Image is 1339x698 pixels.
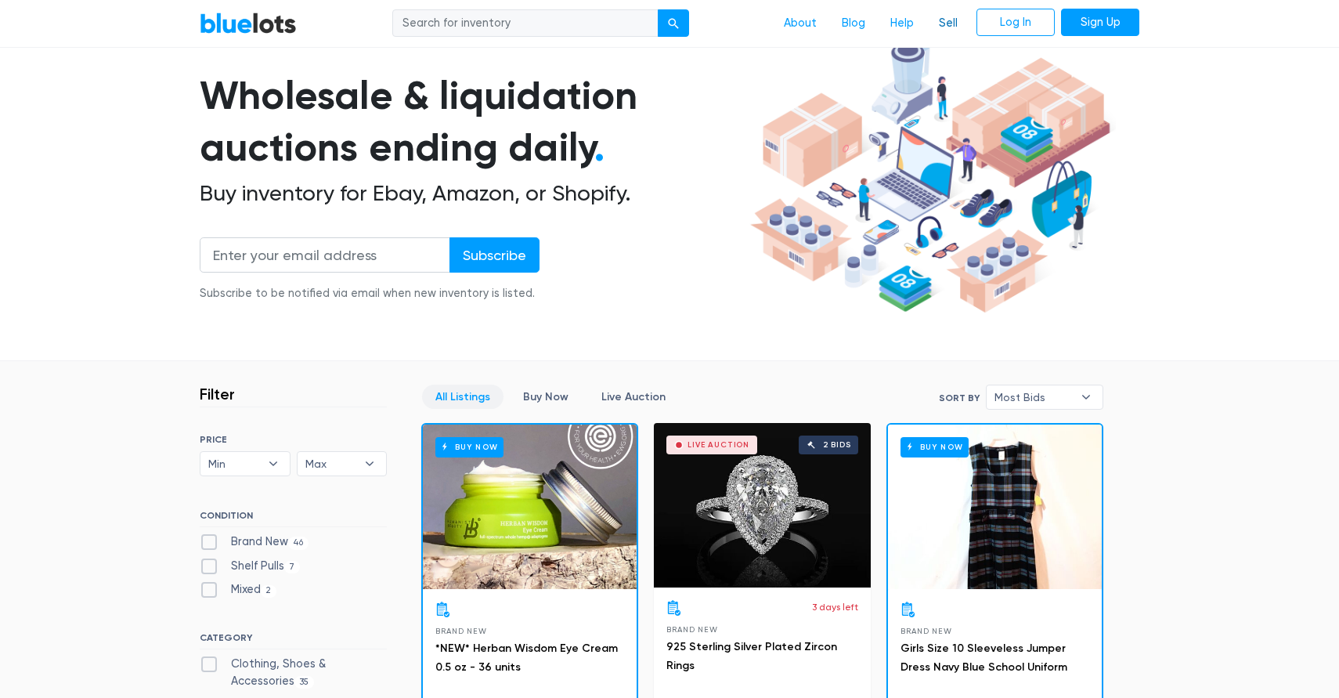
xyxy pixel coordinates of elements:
[900,437,969,457] h6: Buy Now
[666,625,717,634] span: Brand New
[288,537,309,549] span: 46
[688,441,749,449] div: Live Auction
[939,391,980,405] label: Sort By
[878,9,926,38] a: Help
[449,237,540,273] input: Subscribe
[200,180,745,207] h2: Buy inventory for Ebay, Amazon, or Shopify.
[666,640,837,672] a: 925 Sterling Silver Plated Zircon Rings
[594,124,605,171] span: .
[200,510,387,527] h6: CONDITION
[200,12,297,34] a: BlueLots
[200,434,387,445] h6: PRICE
[392,9,659,38] input: Search for inventory
[200,656,387,689] label: Clothing, Shoes & Accessories
[257,452,290,476] b: ▾
[588,385,679,409] a: Live Auction
[423,425,637,589] a: Buy Now
[435,642,618,674] a: *NEW* Herban Wisdom Eye Cream 0.5 oz - 36 units
[200,385,235,403] h3: Filter
[926,9,970,38] a: Sell
[812,600,858,614] p: 3 days left
[510,385,582,409] a: Buy Now
[305,452,357,476] span: Max
[353,452,386,476] b: ▾
[200,70,745,174] h1: Wholesale & liquidation auctions ending daily
[294,676,314,689] span: 35
[435,627,486,635] span: Brand New
[200,632,387,649] h6: CATEGORY
[994,385,1073,409] span: Most Bids
[200,237,450,273] input: Enter your email address
[208,452,260,476] span: Min
[900,642,1067,674] a: Girls Size 10 Sleeveless Jumper Dress Navy Blue School Uniform
[976,9,1055,37] a: Log In
[829,9,878,38] a: Blog
[435,437,503,457] h6: Buy Now
[900,627,951,635] span: Brand New
[1061,9,1139,37] a: Sign Up
[261,585,276,598] span: 2
[200,533,309,551] label: Brand New
[745,35,1116,320] img: hero-ee84e7d0318cb26816c560f6b4441b76977f77a177738b4e94f68c95b2b83dbb.png
[200,558,300,575] label: Shelf Pulls
[200,581,276,599] label: Mixed
[1070,385,1103,409] b: ▾
[771,9,829,38] a: About
[823,441,851,449] div: 2 bids
[200,285,540,302] div: Subscribe to be notified via email when new inventory is listed.
[654,423,871,588] a: Live Auction 2 bids
[888,425,1102,589] a: Buy Now
[422,385,503,409] a: All Listings
[284,561,300,573] span: 7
